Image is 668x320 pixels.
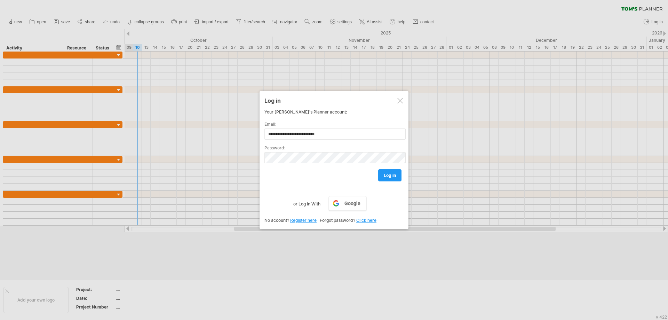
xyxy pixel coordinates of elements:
label: Password: [264,145,404,150]
label: Email: [264,122,404,127]
a: Register here [290,218,317,223]
a: log in [378,169,401,181]
span: Google [344,201,360,206]
span: Forgot password? [320,218,355,223]
a: Click here [356,218,376,223]
a: Google [329,196,366,211]
span: log in [384,173,396,178]
label: or Log in With [293,196,320,208]
div: Log in [264,94,404,107]
div: Your [PERSON_NAME]'s Planner account: [264,109,404,115]
span: No account? [264,218,289,223]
